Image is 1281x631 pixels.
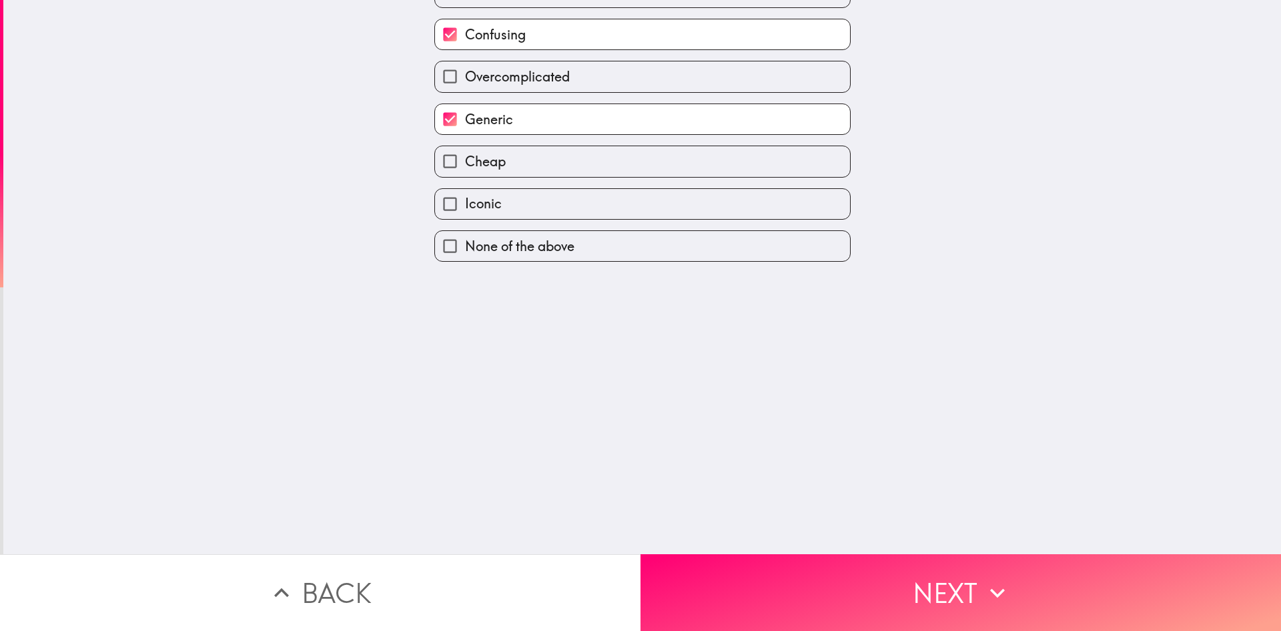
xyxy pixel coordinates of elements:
[465,25,526,44] span: Confusing
[465,152,506,171] span: Cheap
[435,19,850,49] button: Confusing
[435,146,850,176] button: Cheap
[435,61,850,91] button: Overcomplicated
[465,67,570,86] span: Overcomplicated
[465,110,513,129] span: Generic
[435,104,850,134] button: Generic
[465,194,502,213] span: Iconic
[465,237,574,256] span: None of the above
[435,231,850,261] button: None of the above
[435,189,850,219] button: Iconic
[640,554,1281,631] button: Next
